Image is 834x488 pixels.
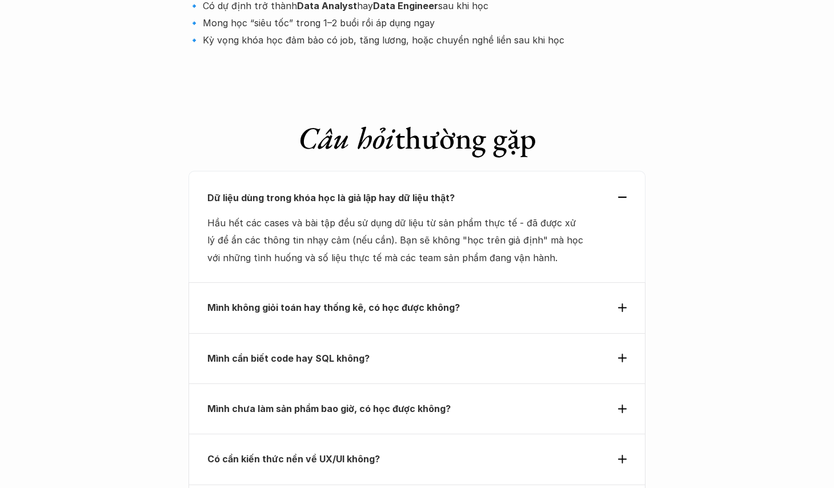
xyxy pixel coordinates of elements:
[207,403,451,414] strong: Mình chưa làm sản phẩm bao giờ, có học được không?
[207,192,455,203] strong: Dữ liệu dùng trong khóa học là giả lập hay dữ liệu thật?
[189,119,645,157] h1: thường gặp
[207,214,585,266] p: Hầu hết các cases và bài tập đều sử dụng dữ liệu từ sản phẩm thực tế - đã được xử lý để ẩn các th...
[207,353,370,364] strong: Mình cần biết code hay SQL không?
[207,302,460,313] strong: Mình không giỏi toán hay thống kê, có học được không?
[207,453,380,465] strong: Có cần kiến thức nền về UX/UI không?
[298,118,395,158] em: Câu hỏi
